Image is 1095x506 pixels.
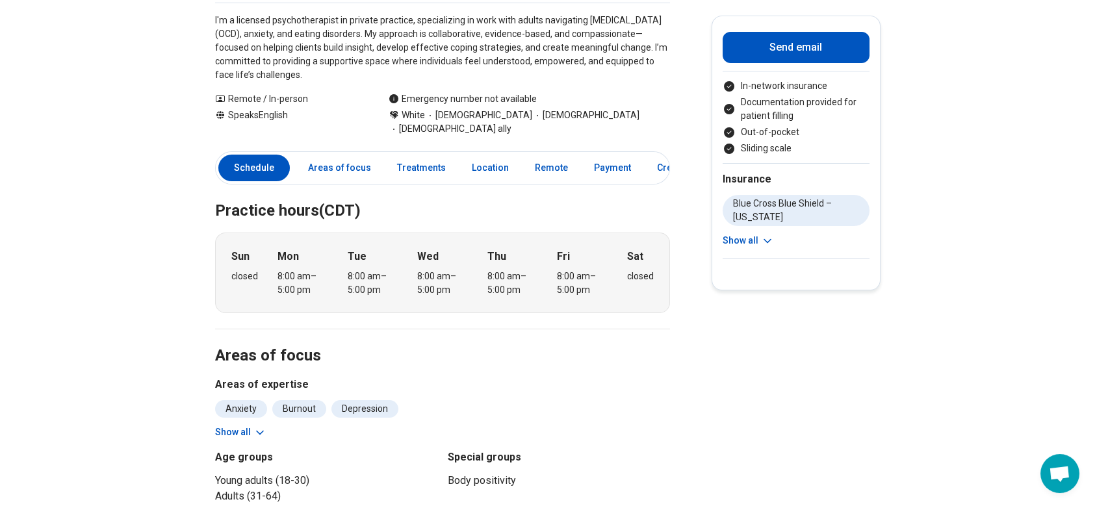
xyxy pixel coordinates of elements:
div: 8:00 am – 5:00 pm [487,270,537,297]
li: Out-of-pocket [723,125,870,139]
li: In-network insurance [723,79,870,93]
a: Location [464,155,517,181]
h2: Practice hours (CDT) [215,169,670,222]
h2: Areas of focus [215,314,670,367]
button: Show all [723,234,774,247]
a: Credentials [649,155,722,181]
strong: Thu [487,249,506,264]
strong: Mon [277,249,299,264]
div: 8:00 am – 5:00 pm [277,270,328,297]
div: closed [231,270,258,283]
li: Documentation provided for patient filling [723,95,870,123]
button: Show all [215,425,266,439]
strong: Tue [348,249,367,264]
a: Payment [586,155,639,181]
li: Sliding scale [723,142,870,155]
strong: Wed [417,249,439,264]
a: Schedule [218,155,290,181]
strong: Fri [557,249,570,264]
div: closed [627,270,654,283]
h3: Age groups [215,449,437,465]
li: Body positivity [448,473,670,488]
span: [DEMOGRAPHIC_DATA] [425,108,532,122]
li: Young adults (18-30) [215,473,437,488]
a: Treatments [389,155,454,181]
h2: Insurance [723,171,870,187]
h3: Special groups [448,449,670,465]
div: Speaks English [215,108,363,136]
a: Areas of focus [300,155,379,181]
p: I'm a licensed psychotherapist in private practice, specializing in work with adults navigating [... [215,14,670,82]
span: [DEMOGRAPHIC_DATA] ally [389,122,511,136]
li: Anxiety [215,400,267,418]
div: When does the program meet? [215,233,670,313]
li: Depression [331,400,398,418]
div: Emergency number not available [389,92,537,106]
li: Blue Cross Blue Shield – [US_STATE] [723,195,870,226]
li: Burnout [272,400,326,418]
a: Remote [527,155,576,181]
li: Adults (31-64) [215,488,437,504]
ul: Payment options [723,79,870,155]
span: White [402,108,425,122]
strong: Sat [627,249,643,264]
div: 8:00 am – 5:00 pm [557,270,607,297]
span: [DEMOGRAPHIC_DATA] [532,108,639,122]
div: 8:00 am – 5:00 pm [348,270,398,297]
div: Open chat [1040,454,1079,493]
div: Remote / In-person [215,92,363,106]
div: 8:00 am – 5:00 pm [417,270,467,297]
button: Send email [723,32,870,63]
strong: Sun [231,249,250,264]
h3: Areas of expertise [215,377,670,392]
